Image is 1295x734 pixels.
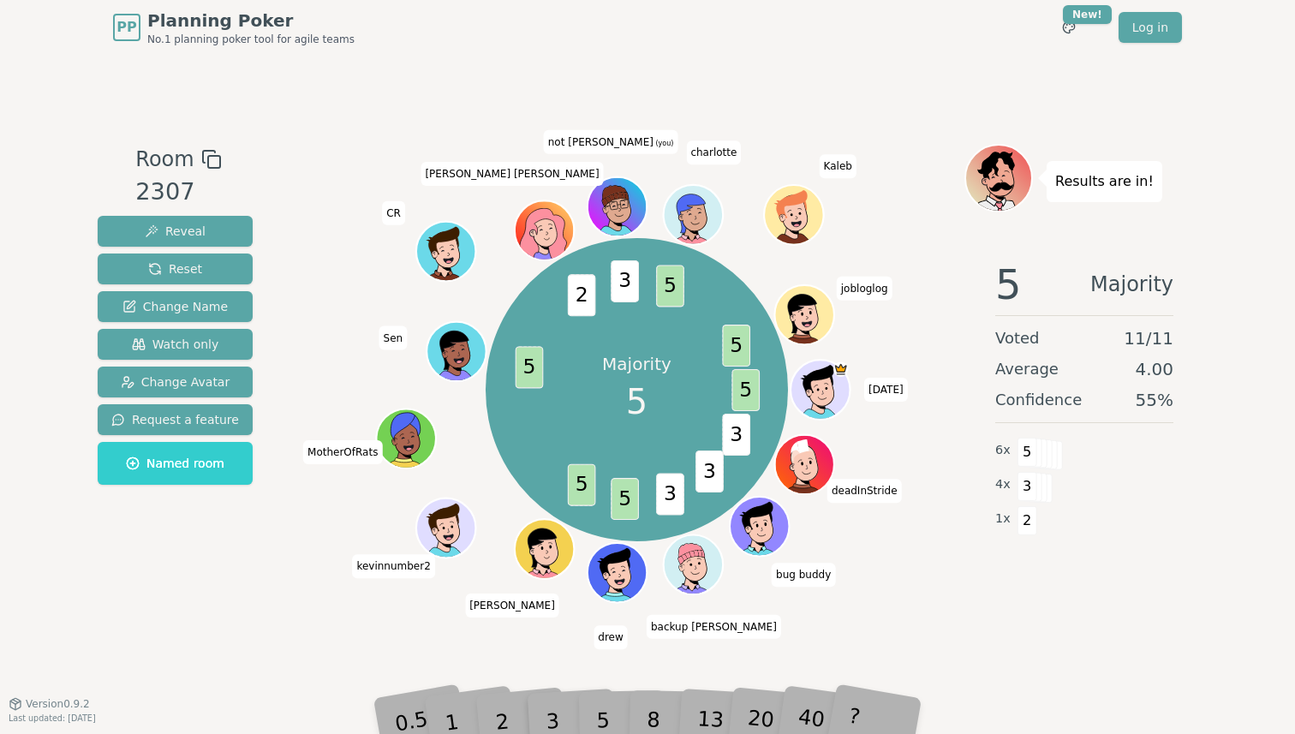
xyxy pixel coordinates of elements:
span: Planning Poker [147,9,355,33]
button: New! [1053,12,1084,43]
span: Version 0.9.2 [26,697,90,711]
button: Watch only [98,329,253,360]
span: 2 [1017,506,1037,535]
span: 1 x [995,510,1011,528]
span: Click to change your name [382,201,405,225]
span: 5 [612,478,640,520]
button: Reset [98,254,253,284]
div: New! [1063,5,1112,24]
span: Click to change your name [379,326,408,350]
span: Watch only [132,336,219,353]
p: Majority [602,352,671,376]
div: 2307 [135,175,221,210]
span: 4 x [995,475,1011,494]
span: 11 / 11 [1124,326,1173,350]
span: 3 [723,414,751,456]
span: 5 [995,264,1022,305]
span: 5 [516,346,544,388]
span: Majority [1090,264,1173,305]
a: Log in [1119,12,1182,43]
span: 5 [1017,438,1037,467]
span: Confidence [995,388,1082,412]
span: 2 [568,274,596,316]
span: Change Name [122,298,228,315]
span: Last updated: [DATE] [9,713,96,723]
span: 4.00 [1135,357,1173,381]
span: Click to change your name [827,480,902,504]
span: Click to change your name [352,554,434,578]
span: 3 [1017,472,1037,501]
span: PP [116,17,136,38]
span: 5 [657,265,685,307]
span: 3 [696,451,725,492]
span: 5 [723,325,751,367]
button: Request a feature [98,404,253,435]
span: Room [135,144,194,175]
span: Average [995,357,1059,381]
span: 5 [626,376,647,427]
span: Named room [126,455,224,472]
button: Change Avatar [98,367,253,397]
span: Click to change your name [864,378,908,402]
span: Voted [995,326,1040,350]
span: Click to change your name [303,440,382,464]
span: Click to change your name [686,141,741,165]
span: Change Avatar [121,373,230,391]
span: 55 % [1136,388,1173,412]
span: Reset [148,260,202,277]
span: Click to change your name [837,277,892,301]
span: Reveal [145,223,206,240]
span: Click to change your name [772,563,835,587]
span: Click to change your name [647,615,781,639]
span: 6 x [995,441,1011,460]
span: Click to change your name [820,154,856,178]
span: 3 [657,473,685,515]
span: Request a feature [111,411,239,428]
span: 5 [568,463,596,505]
span: No.1 planning poker tool for agile teams [147,33,355,46]
p: Results are in! [1055,170,1154,194]
span: Click to change your name [544,130,678,154]
span: 3 [612,260,640,302]
a: PPPlanning PokerNo.1 planning poker tool for agile teams [113,9,355,46]
span: tuesday is the host [833,362,848,377]
button: Version0.9.2 [9,697,90,711]
button: Click to change your avatar [589,179,645,235]
span: Click to change your name [465,594,559,618]
span: 5 [732,369,761,411]
button: Named room [98,442,253,485]
button: Reveal [98,216,253,247]
span: Click to change your name [594,626,627,650]
button: Change Name [98,291,253,322]
span: Click to change your name [421,162,603,186]
span: (you) [653,140,674,147]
